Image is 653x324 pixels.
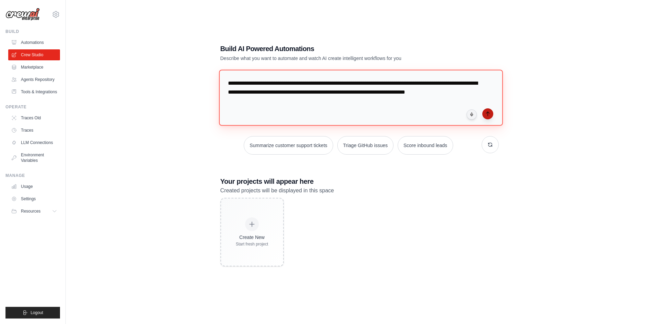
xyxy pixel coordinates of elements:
[5,173,60,178] div: Manage
[220,55,451,62] p: Describe what you want to automate and watch AI create intelligent workflows for you
[236,234,268,241] div: Create New
[31,310,43,315] span: Logout
[482,136,499,153] button: Get new suggestions
[5,104,60,110] div: Operate
[8,206,60,217] button: Resources
[8,86,60,97] a: Tools & Integrations
[220,177,499,186] h3: Your projects will appear here
[8,125,60,136] a: Traces
[8,181,60,192] a: Usage
[8,49,60,60] a: Crew Studio
[220,44,451,53] h1: Build AI Powered Automations
[8,149,60,166] a: Environment Variables
[244,136,333,155] button: Summarize customer support tickets
[398,136,453,155] button: Score inbound leads
[8,112,60,123] a: Traces Old
[8,137,60,148] a: LLM Connections
[236,241,268,247] div: Start fresh project
[8,74,60,85] a: Agents Repository
[21,208,40,214] span: Resources
[220,186,499,195] p: Created projects will be displayed in this space
[619,291,653,324] iframe: Chat Widget
[8,37,60,48] a: Automations
[5,8,40,21] img: Logo
[619,291,653,324] div: Widget de chat
[5,29,60,34] div: Build
[8,62,60,73] a: Marketplace
[337,136,394,155] button: Triage GitHub issues
[5,307,60,319] button: Logout
[8,193,60,204] a: Settings
[467,109,477,120] button: Click to speak your automation idea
